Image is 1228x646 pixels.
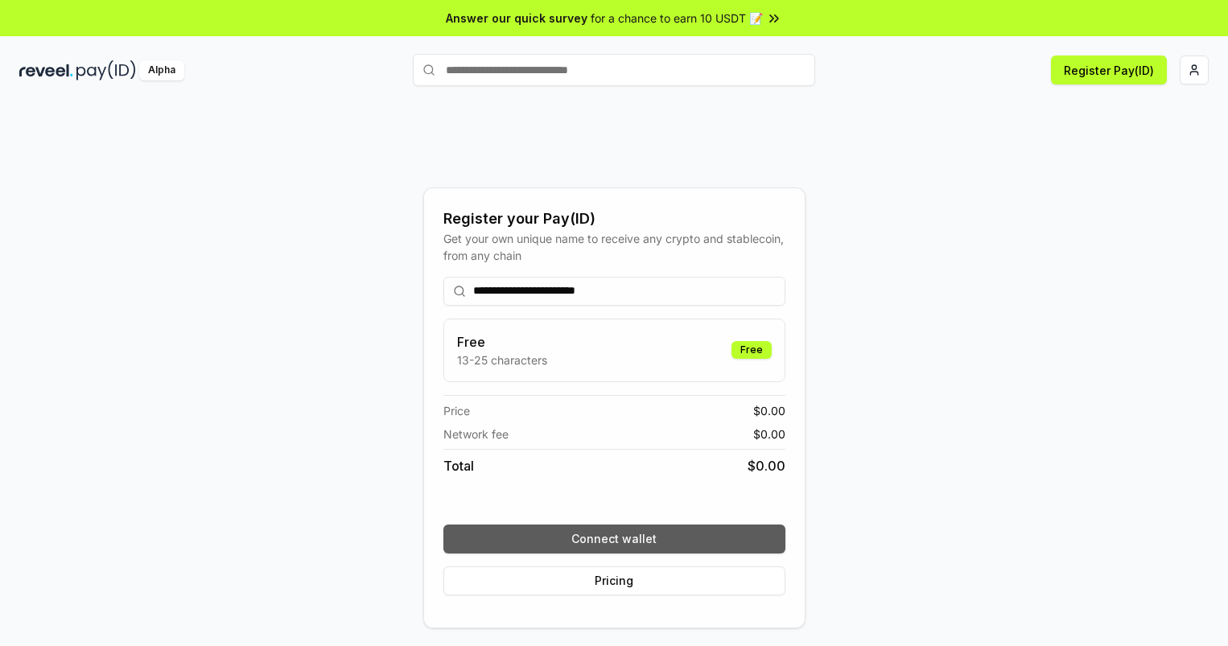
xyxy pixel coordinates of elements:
[446,10,587,27] span: Answer our quick survey
[443,402,470,419] span: Price
[457,352,547,368] p: 13-25 characters
[748,456,785,475] span: $ 0.00
[753,402,785,419] span: $ 0.00
[457,332,547,352] h3: Free
[443,426,509,442] span: Network fee
[443,230,785,264] div: Get your own unique name to receive any crypto and stablecoin, from any chain
[443,566,785,595] button: Pricing
[139,60,184,80] div: Alpha
[443,525,785,553] button: Connect wallet
[19,60,73,80] img: reveel_dark
[443,456,474,475] span: Total
[443,208,785,230] div: Register your Pay(ID)
[591,10,763,27] span: for a chance to earn 10 USDT 📝
[1051,56,1167,84] button: Register Pay(ID)
[731,341,772,359] div: Free
[76,60,136,80] img: pay_id
[753,426,785,442] span: $ 0.00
